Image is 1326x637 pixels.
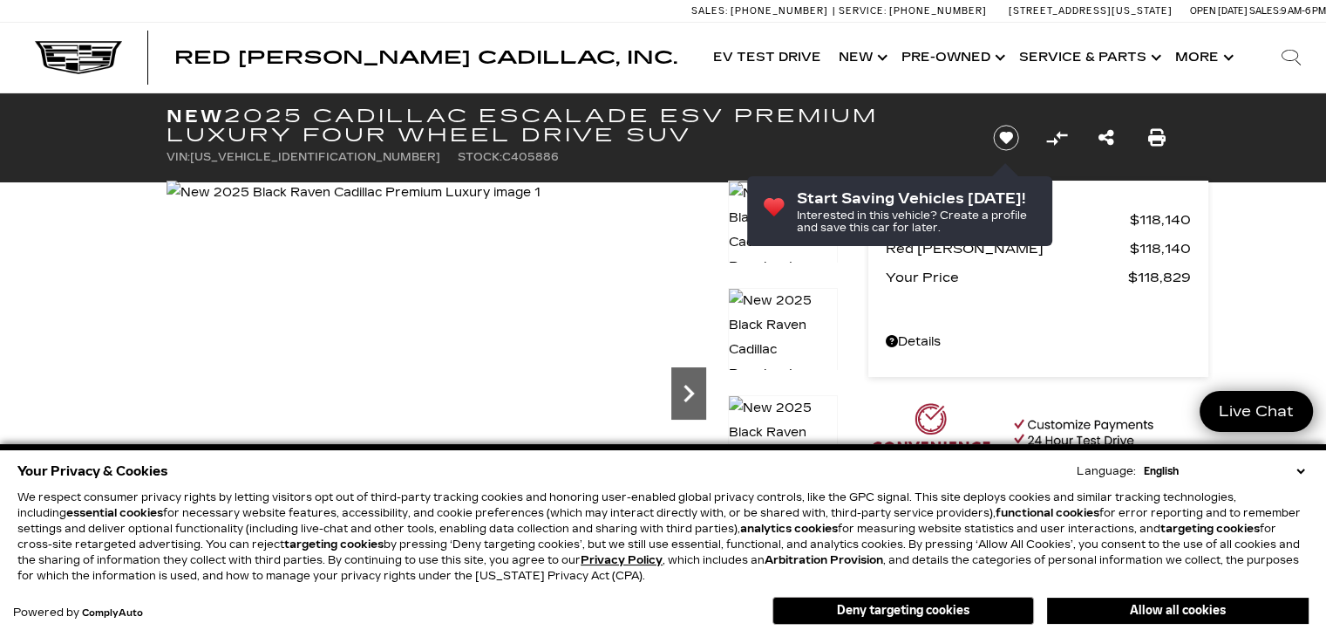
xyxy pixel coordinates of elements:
a: [STREET_ADDRESS][US_STATE] [1009,5,1173,17]
span: [US_VEHICLE_IDENTIFICATION_NUMBER] [190,151,440,163]
span: Sales: [691,5,728,17]
strong: targeting cookies [1160,523,1260,535]
strong: New [167,106,224,127]
a: Details [886,330,1191,354]
h1: 2025 Cadillac Escalade ESV Premium Luxury Four Wheel Drive SUV [167,106,964,145]
button: Save vehicle [987,124,1025,152]
select: Language Select [1139,463,1309,479]
a: Service: [PHONE_NUMBER] [833,6,991,16]
a: Service & Parts [1010,23,1166,92]
a: ComplyAuto [82,608,143,619]
a: Red [PERSON_NAME] $118,140 [886,236,1191,261]
span: [PHONE_NUMBER] [731,5,828,17]
span: 9 AM-6 PM [1281,5,1326,17]
button: More [1166,23,1239,92]
span: [PHONE_NUMBER] [889,5,987,17]
p: We respect consumer privacy rights by letting visitors opt out of third-party tracking cookies an... [17,490,1309,584]
span: VIN: [167,151,190,163]
div: Powered by [13,607,143,619]
img: Cadillac Dark Logo with Cadillac White Text [35,41,122,74]
a: Your Price $118,829 [886,265,1191,290]
a: Privacy Policy [581,554,663,566]
span: Live Chat [1210,401,1302,421]
a: MSRP $118,140 [886,208,1191,232]
img: New 2025 Black Raven Cadillac Premium Luxury image 2 [728,288,838,412]
span: Your Privacy & Cookies [17,459,168,483]
span: Open [DATE] [1190,5,1248,17]
span: Red [PERSON_NAME] [886,236,1130,261]
button: Allow all cookies [1047,598,1309,624]
strong: functional cookies [996,507,1099,519]
a: Pre-Owned [893,23,1010,92]
a: Live Chat [1200,391,1313,432]
strong: targeting cookies [284,538,384,551]
button: Deny targeting cookies [772,597,1034,625]
button: Compare Vehicle [1044,125,1070,151]
span: Sales: [1249,5,1281,17]
a: New [830,23,893,92]
strong: Arbitration Provision [765,554,883,566]
a: Red [PERSON_NAME] Cadillac, Inc. [174,49,677,66]
div: Language: [1077,466,1136,476]
span: $118,829 [1128,265,1191,290]
span: C405886 [502,151,559,163]
span: $118,140 [1130,236,1191,261]
strong: essential cookies [66,507,163,519]
img: New 2025 Black Raven Cadillac Premium Luxury image 1 [728,181,838,305]
a: Sales: [PHONE_NUMBER] [691,6,833,16]
span: Stock: [458,151,502,163]
img: New 2025 Black Raven Cadillac Premium Luxury image 3 [728,395,838,519]
a: Print this New 2025 Cadillac Escalade ESV Premium Luxury Four Wheel Drive SUV [1148,126,1166,150]
span: MSRP [886,208,1130,232]
span: Red [PERSON_NAME] Cadillac, Inc. [174,47,677,68]
span: Your Price [886,265,1128,290]
span: $118,140 [1130,208,1191,232]
img: New 2025 Black Raven Cadillac Premium Luxury image 1 [167,181,541,205]
a: Share this New 2025 Cadillac Escalade ESV Premium Luxury Four Wheel Drive SUV [1098,126,1114,150]
div: Next [671,367,706,420]
span: Service: [839,5,887,17]
a: EV Test Drive [704,23,830,92]
strong: analytics cookies [740,523,838,535]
